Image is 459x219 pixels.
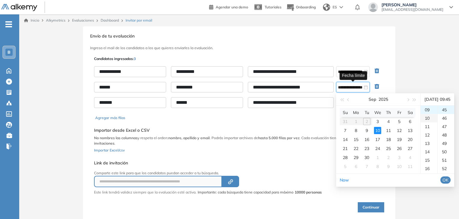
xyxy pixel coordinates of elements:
td: 2025-09-24 [372,144,383,153]
div: 6 [406,118,414,125]
td: 2025-09-09 [361,126,372,135]
th: Th [383,108,394,117]
div: 15 [352,136,360,143]
span: Importante: cada búsqueda tiene capacidad para máximo [198,190,322,195]
td: 2025-10-06 [351,162,361,171]
div: 26 [396,145,403,152]
div: 12 [396,127,403,134]
div: 4 [406,154,414,161]
td: 2025-09-28 [340,153,351,162]
div: 9 [385,163,392,170]
th: Tu [361,108,372,117]
td: 2025-09-30 [361,153,372,162]
div: 3 [396,154,403,161]
td: 2025-09-04 [383,117,394,126]
b: límite de 10.000 invitaciones [94,136,370,145]
span: [PERSON_NAME] [381,2,443,7]
td: 2025-09-14 [340,135,351,144]
td: 2025-09-17 [372,135,383,144]
td: 2025-09-18 [383,135,394,144]
h3: Ingresa el mail de los candidatos a los que quieres enviarles la evaluación. [90,46,388,50]
td: 2025-09-13 [405,126,415,135]
span: Invitar por email [126,18,152,23]
div: 5 [396,118,403,125]
div: 11 [421,122,437,131]
div: 11 [406,163,414,170]
div: 25 [385,145,392,152]
div: 28 [342,154,349,161]
td: 2025-09-19 [394,135,405,144]
td: 2025-09-10 [372,126,383,135]
p: Candidatos ingresados: [94,56,136,61]
div: 47 [438,122,454,131]
span: [EMAIL_ADDRESS][DOMAIN_NAME] [381,7,443,12]
div: 52 [438,164,454,173]
button: Sep [369,93,376,105]
div: 46 [438,114,454,122]
div: 1 [374,154,381,161]
b: No nombres las columnas [94,136,138,140]
span: Onboarding [296,5,316,9]
td: 2025-09-05 [394,117,405,126]
div: 29 [352,154,360,161]
strong: 10000 personas [295,190,322,194]
div: 8 [374,163,381,170]
div: 51 [438,156,454,164]
td: 2025-09-20 [405,135,415,144]
div: 13 [421,139,437,148]
a: Now [340,177,349,183]
td: 2025-09-08 [351,126,361,135]
div: 16 [363,136,370,143]
div: 17 [421,173,437,181]
div: 5 [342,163,349,170]
div: 7 [363,163,370,170]
span: Importar Excel/csv [94,148,125,152]
div: 18 [385,136,392,143]
img: arrow [339,6,343,8]
td: 2025-09-06 [405,117,415,126]
b: hasta 5.000 filas por vez [258,136,299,140]
th: Fr [394,108,405,117]
div: 2 [385,154,392,161]
td: 2025-09-03 [372,117,383,126]
div: 13 [406,127,414,134]
th: Sa [405,108,415,117]
div: 22 [352,145,360,152]
img: Logo [1,4,37,11]
div: 9 [363,127,370,134]
td: 2025-09-11 [383,126,394,135]
div: 27 [406,145,414,152]
div: 10 [374,127,381,134]
button: Agregar más filas [95,115,125,121]
span: ES [333,4,337,10]
div: 21 [342,145,349,152]
button: Importar Excel/csv [94,146,125,153]
b: nombre, apellido y email [168,136,210,140]
div: 10 [396,163,403,170]
td: 2025-10-01 [372,153,383,162]
div: 17 [374,136,381,143]
div: 10 [421,114,437,122]
div: 53 [438,173,454,181]
img: world [323,4,330,11]
th: Su [340,108,351,117]
div: 14 [421,148,437,156]
td: 2025-10-02 [383,153,394,162]
p: Este link tendrá validez siempre que la evaluación esté activa. [94,190,196,195]
td: 2025-09-12 [394,126,405,135]
div: 30 [363,154,370,161]
th: Mo [351,108,361,117]
div: 15 [421,156,437,164]
div: Fecha límite [339,71,367,80]
div: 14 [342,136,349,143]
div: 12 [421,131,437,139]
div: 3 [374,118,381,125]
div: 24 [374,145,381,152]
div: 20 [406,136,414,143]
div: 48 [438,131,454,139]
td: 2025-10-08 [372,162,383,171]
span: Tutoriales [265,5,281,9]
a: Inicio [24,18,39,23]
div: 8 [352,127,360,134]
button: 2025 [378,93,388,105]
